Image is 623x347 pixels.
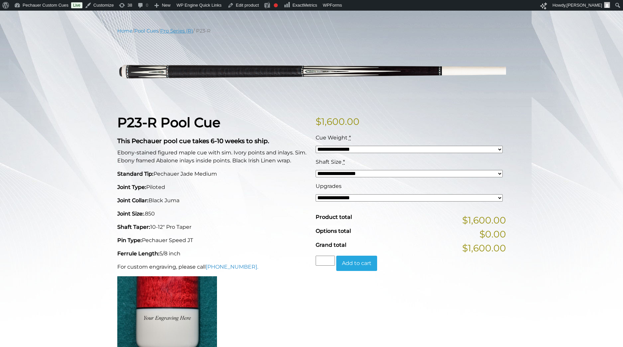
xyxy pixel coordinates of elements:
input: Product quantity [316,256,335,266]
p: Pechauer Speed JT [117,236,308,244]
strong: Joint Size: [117,211,144,217]
span: [PERSON_NAME] [567,3,602,8]
p: Ebony-stained figured maple cue with sim. Ivory points and inlays. Sim. Ebony framed Abalone inla... [117,149,308,165]
a: [PHONE_NUMBER]. [206,264,258,270]
strong: Ferrule Length: [117,250,159,257]
span: $1,600.00 [462,241,506,255]
span: ExactMetrics [292,3,317,8]
abbr: required [349,134,351,141]
p: Piloted [117,183,308,191]
a: Live [71,2,82,8]
span: Shaft Size [316,159,342,165]
button: Add to cart [336,256,377,271]
p: Pechauer Jade Medium [117,170,308,178]
strong: Joint Collar: [117,197,149,204]
p: Black Juma [117,197,308,205]
span: Product total [316,214,352,220]
p: .850 [117,210,308,218]
p: 10-12" Pro Taper [117,223,308,231]
strong: Standard Tip: [117,171,154,177]
a: Home [117,28,133,34]
span: Upgrades [316,183,342,189]
div: Focus keyphrase not set [274,3,278,7]
span: Grand total [316,242,346,248]
nav: Breadcrumb [117,27,506,35]
span: $1,600.00 [462,213,506,227]
span: $ [316,116,321,127]
strong: Shaft Taper: [117,224,150,230]
bdi: 1,600.00 [316,116,360,127]
p: 5/8 inch [117,250,308,258]
strong: P23-R Pool Cue [117,114,220,130]
abbr: required [343,159,345,165]
span: Options total [316,228,351,234]
span: $0.00 [479,227,506,241]
span: Cue Weight [316,134,348,141]
p: For custom engraving, please call [117,263,308,271]
a: Pool Cues [134,28,158,34]
strong: Pin Type: [117,237,142,243]
strong: This Pechauer pool cue takes 6-10 weeks to ship. [117,137,269,145]
a: Pro Series (R) [160,28,193,34]
strong: Joint Type: [117,184,146,190]
img: p23-R.png [117,40,506,104]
